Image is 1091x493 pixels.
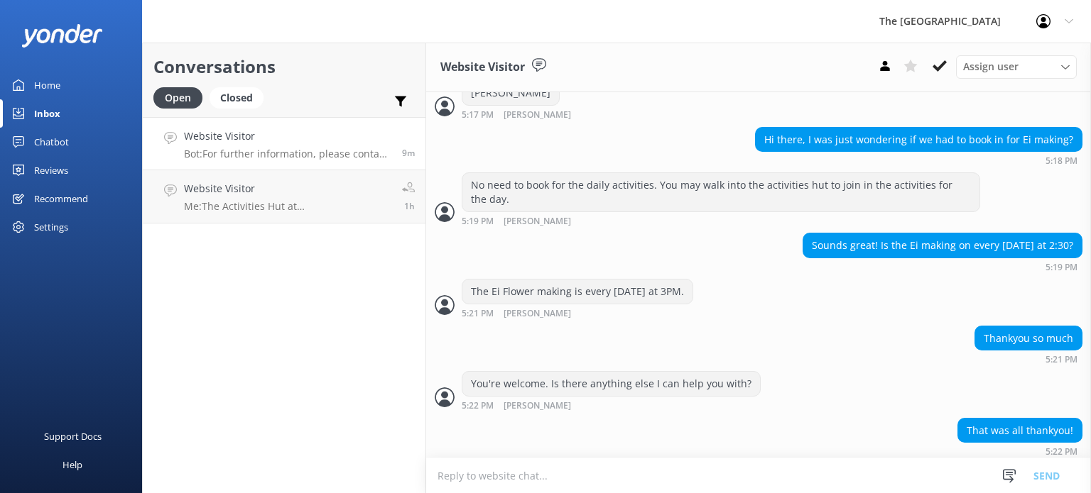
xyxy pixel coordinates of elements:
[462,173,979,211] div: No need to book for the daily activities. You may walk into the activities hut to join in the act...
[426,458,1091,493] textarea: To enrich screen reader interactions, please activate Accessibility in Grammarly extension settings
[184,148,391,160] p: Bot: For further information, please contact the following; Email: [EMAIL_ADDRESS][DOMAIN_NAME] T...
[153,89,210,105] a: Open
[957,446,1082,456] div: Sep 05 2025 11:22pm (UTC -10:00) Pacific/Honolulu
[462,372,760,396] div: You're welcome. Is there anything else I can help you with?
[440,58,525,77] h3: Website Visitor
[756,128,1082,152] div: Hi there, I was just wondering if we had to book in for Ei making?
[153,53,415,80] h2: Conversations
[153,87,202,109] div: Open
[184,128,391,144] h4: Website Visitor
[462,400,761,411] div: Sep 05 2025 11:22pm (UTC -10:00) Pacific/Honolulu
[462,216,980,226] div: Sep 05 2025 11:19pm (UTC -10:00) Pacific/Honolulu
[1046,263,1078,272] strong: 5:19 PM
[210,89,271,105] a: Closed
[462,401,494,411] strong: 5:22 PM
[462,217,494,226] strong: 5:19 PM
[1046,157,1078,165] strong: 5:18 PM
[975,354,1082,364] div: Sep 05 2025 11:21pm (UTC -10:00) Pacific/Honolulu
[34,128,69,156] div: Chatbot
[143,170,425,223] a: Website VisitorMe:The Activities Hut at [GEOGRAPHIC_DATA] is open daily from 8:30am to 5:30pm. Th...
[1046,448,1078,456] strong: 5:22 PM
[210,87,264,109] div: Closed
[755,155,1082,165] div: Sep 05 2025 11:18pm (UTC -10:00) Pacific/Honolulu
[34,99,60,128] div: Inbox
[958,419,1082,443] div: That was all thankyou!
[1046,355,1078,364] strong: 5:21 PM
[184,181,391,196] h4: Website Visitor
[44,422,102,450] div: Support Docs
[504,401,571,411] span: [PERSON_NAME]
[34,156,68,184] div: Reviews
[184,200,391,213] p: Me: The Activities Hut at [GEOGRAPHIC_DATA] is open daily from 8:30am to 5:30pm. This is where gu...
[34,213,68,241] div: Settings
[803,262,1082,272] div: Sep 05 2025 11:19pm (UTC -10:00) Pacific/Honolulu
[462,279,693,304] div: The Ei Flower making is every [DATE] at 3PM.
[504,309,571,318] span: [PERSON_NAME]
[462,81,559,105] div: [PERSON_NAME]
[956,55,1077,78] div: Assign User
[462,309,494,318] strong: 5:21 PM
[143,117,425,170] a: Website VisitorBot:For further information, please contact the following; Email: [EMAIL_ADDRESS][...
[462,308,693,318] div: Sep 05 2025 11:21pm (UTC -10:00) Pacific/Honolulu
[34,71,60,99] div: Home
[462,111,494,120] strong: 5:17 PM
[504,111,571,120] span: [PERSON_NAME]
[63,450,82,479] div: Help
[963,59,1019,74] span: Assign user
[803,233,1082,257] div: Sounds great! Is the Ei making on every [DATE] at 2:30?
[21,24,103,48] img: yonder-white-logo.png
[34,184,88,213] div: Recommend
[462,109,617,120] div: Sep 05 2025 11:17pm (UTC -10:00) Pacific/Honolulu
[404,200,415,212] span: Sep 05 2025 10:14pm (UTC -10:00) Pacific/Honolulu
[504,217,571,226] span: [PERSON_NAME]
[975,326,1082,350] div: Thankyou so much
[402,147,415,159] span: Sep 05 2025 11:17pm (UTC -10:00) Pacific/Honolulu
